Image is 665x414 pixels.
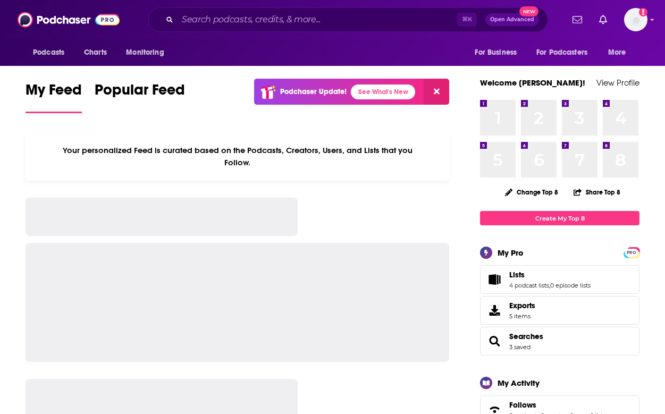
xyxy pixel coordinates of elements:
span: 5 items [509,312,535,320]
button: open menu [119,43,178,63]
span: For Business [475,45,517,60]
span: Logged in as cmand-c [624,8,647,31]
a: See What's New [351,85,415,99]
a: 0 episode lists [550,282,591,289]
div: Search podcasts, credits, & more... [148,7,548,32]
a: 3 saved [509,343,531,351]
span: More [608,45,626,60]
a: Charts [77,43,113,63]
a: 4 podcast lists [509,282,549,289]
a: Show notifications dropdown [568,11,586,29]
span: Follows [509,400,536,410]
a: Lists [484,272,505,287]
img: User Profile [624,8,647,31]
button: open menu [529,43,603,63]
a: Searches [484,334,505,349]
span: Searches [480,327,639,356]
span: Exports [509,301,535,310]
button: Share Top 8 [573,182,621,202]
button: open menu [601,43,639,63]
span: PRO [625,249,638,257]
a: PRO [625,248,638,256]
a: Searches [509,332,543,341]
button: open menu [26,43,78,63]
svg: Add a profile image [639,8,647,16]
span: Open Advanced [490,17,534,22]
a: Follows [509,400,603,410]
span: Lists [509,270,525,280]
span: Podcasts [33,45,64,60]
p: Podchaser Update! [280,87,347,96]
button: open menu [467,43,530,63]
span: My Feed [26,81,82,105]
span: Exports [484,303,505,318]
span: For Podcasters [536,45,587,60]
span: Lists [480,265,639,294]
button: Open AdvancedNew [485,13,539,26]
span: , [549,282,550,289]
span: Charts [84,45,107,60]
div: My Activity [498,378,540,388]
a: View Profile [596,78,639,88]
a: Exports [480,296,639,325]
span: New [519,6,538,16]
a: My Feed [26,81,82,113]
span: Monitoring [126,45,164,60]
button: Change Top 8 [499,185,565,199]
a: Create My Top 8 [480,211,639,225]
img: Podchaser - Follow, Share and Rate Podcasts [18,10,120,30]
button: Show profile menu [624,8,647,31]
a: Welcome [PERSON_NAME]! [480,78,585,88]
span: Popular Feed [95,81,185,105]
a: Show notifications dropdown [595,11,611,29]
input: Search podcasts, credits, & more... [178,11,457,28]
div: My Pro [498,248,524,258]
a: Popular Feed [95,81,185,113]
a: Lists [509,270,591,280]
div: Your personalized Feed is curated based on the Podcasts, Creators, Users, and Lists that you Follow. [26,132,449,181]
span: ⌘ K [457,13,477,27]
